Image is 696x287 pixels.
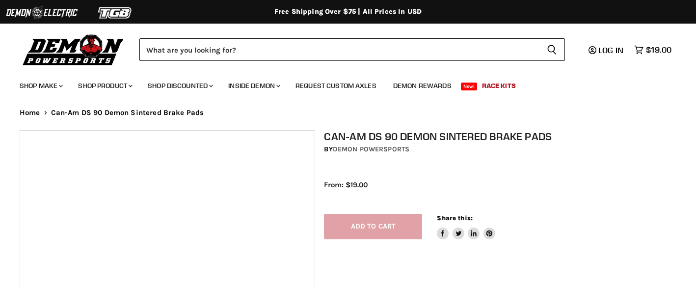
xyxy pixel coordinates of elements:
[139,38,565,61] form: Product
[598,45,623,55] span: Log in
[539,38,565,61] button: Search
[437,214,472,222] span: Share this:
[333,145,409,153] a: Demon Powersports
[12,76,69,96] a: Shop Make
[646,45,671,55] span: $19.00
[584,46,629,55] a: Log in
[221,76,286,96] a: Inside Demon
[475,76,523,96] a: Race Kits
[51,109,204,117] span: Can-Am DS 90 Demon Sintered Brake Pads
[140,76,219,96] a: Shop Discounted
[324,130,685,143] h1: Can-Am DS 90 Demon Sintered Brake Pads
[20,32,127,67] img: Demon Powersports
[79,3,152,22] img: TGB Logo 2
[386,76,459,96] a: Demon Rewards
[461,83,478,90] span: New!
[629,43,676,57] a: $19.00
[324,180,368,189] span: From: $19.00
[20,109,40,117] a: Home
[71,76,138,96] a: Shop Product
[5,3,79,22] img: Demon Electric Logo 2
[437,214,495,240] aside: Share this:
[12,72,669,96] ul: Main menu
[288,76,384,96] a: Request Custom Axles
[324,144,685,155] div: by
[139,38,539,61] input: Search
